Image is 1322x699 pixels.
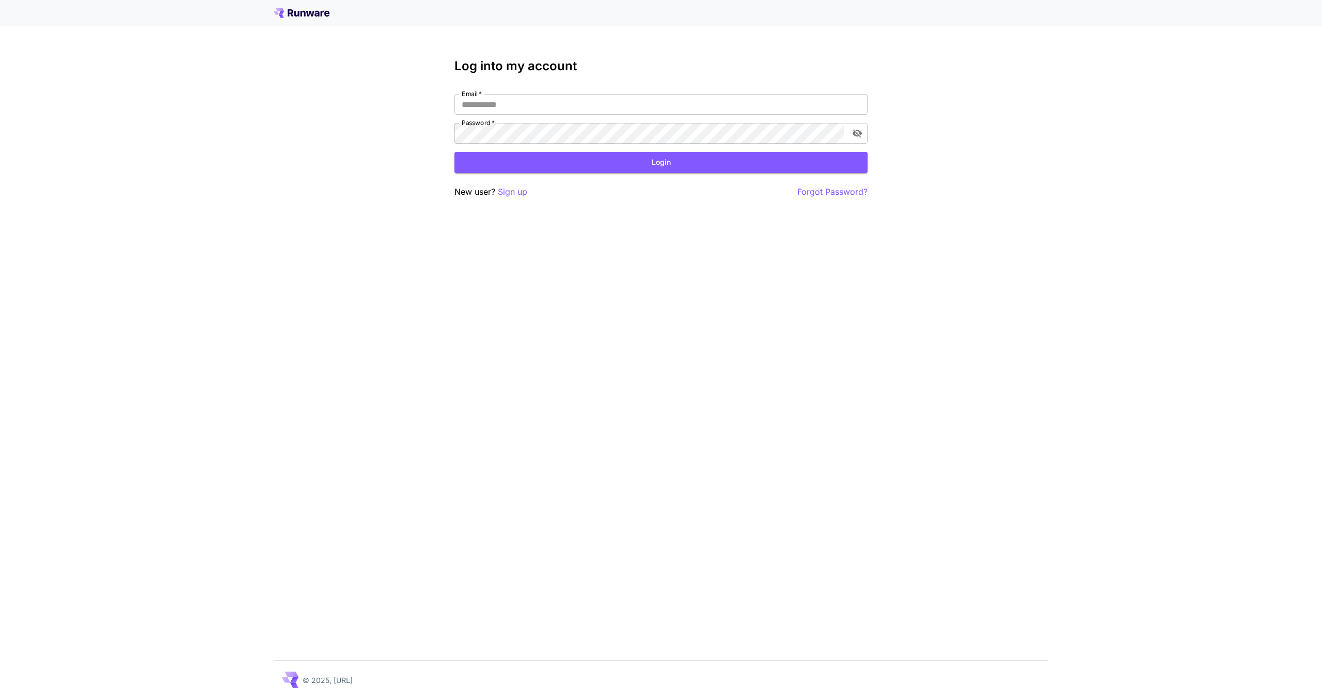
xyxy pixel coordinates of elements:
[454,152,868,173] button: Login
[462,118,495,127] label: Password
[303,675,353,686] p: © 2025, [URL]
[454,59,868,73] h3: Log into my account
[462,89,482,98] label: Email
[498,185,527,198] button: Sign up
[797,185,868,198] button: Forgot Password?
[454,185,527,198] p: New user?
[848,124,867,143] button: toggle password visibility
